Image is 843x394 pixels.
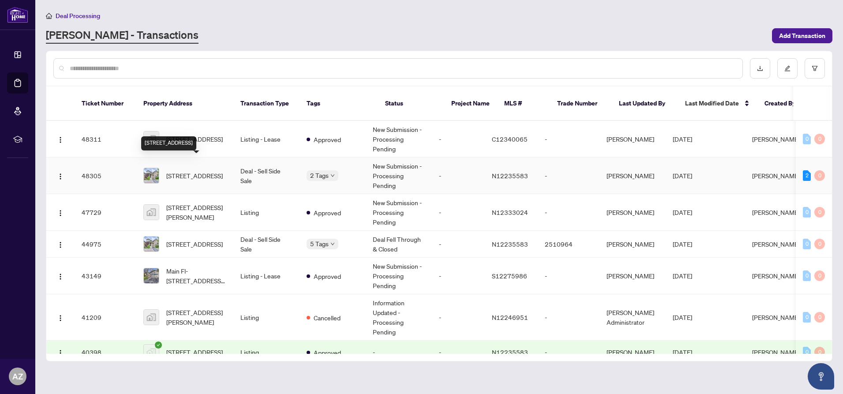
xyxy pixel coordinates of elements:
[673,272,692,280] span: [DATE]
[233,158,300,194] td: Deal - Sell Side Sale
[166,134,223,144] span: [STREET_ADDRESS]
[57,315,64,322] img: Logo
[812,65,818,71] span: filter
[599,231,666,258] td: [PERSON_NAME]
[144,205,159,220] img: thumbnail-img
[752,348,800,356] span: [PERSON_NAME]
[166,239,223,249] span: [STREET_ADDRESS]
[7,7,28,23] img: logo
[599,341,666,364] td: [PERSON_NAME]
[492,135,528,143] span: C12340065
[366,258,432,294] td: New Submission - Processing Pending
[366,341,432,364] td: -
[366,121,432,158] td: New Submission - Processing Pending
[492,272,527,280] span: S12275986
[432,194,485,231] td: -
[366,231,432,258] td: Deal Fell Through & Closed
[75,194,136,231] td: 47729
[366,194,432,231] td: New Submission - Processing Pending
[53,269,67,283] button: Logo
[814,347,825,357] div: 0
[538,194,599,231] td: -
[310,239,329,249] span: 5 Tags
[599,258,666,294] td: [PERSON_NAME]
[144,268,159,283] img: thumbnail-img
[492,313,528,321] span: N12246951
[803,239,811,249] div: 0
[53,169,67,183] button: Logo
[752,135,800,143] span: [PERSON_NAME]
[803,347,811,357] div: 0
[155,341,162,349] span: check-circle
[166,308,226,327] span: [STREET_ADDRESS][PERSON_NAME]
[814,170,825,181] div: 0
[144,345,159,360] img: thumbnail-img
[233,121,300,158] td: Listing - Lease
[538,231,599,258] td: 2510964
[136,86,233,121] th: Property Address
[75,158,136,194] td: 48305
[141,136,196,150] div: [STREET_ADDRESS]
[314,208,341,218] span: Approved
[57,136,64,143] img: Logo
[750,58,770,79] button: download
[75,294,136,341] td: 41209
[233,258,300,294] td: Listing - Lease
[779,29,825,43] span: Add Transaction
[673,208,692,216] span: [DATE]
[803,170,811,181] div: 2
[144,131,159,146] img: thumbnail-img
[492,208,528,216] span: N12333024
[599,194,666,231] td: [PERSON_NAME]
[752,172,800,180] span: [PERSON_NAME]
[314,271,341,281] span: Approved
[803,312,811,323] div: 0
[814,239,825,249] div: 0
[53,345,67,359] button: Logo
[814,207,825,218] div: 0
[314,135,341,144] span: Approved
[814,312,825,323] div: 0
[46,13,52,19] span: home
[599,158,666,194] td: [PERSON_NAME]
[432,121,485,158] td: -
[57,210,64,217] img: Logo
[803,134,811,144] div: 0
[752,272,800,280] span: [PERSON_NAME]
[233,231,300,258] td: Deal - Sell Side Sale
[814,134,825,144] div: 0
[53,205,67,219] button: Logo
[233,294,300,341] td: Listing
[538,121,599,158] td: -
[784,65,791,71] span: edit
[144,310,159,325] img: thumbnail-img
[75,231,136,258] td: 44975
[144,236,159,251] img: thumbnail-img
[432,231,485,258] td: -
[492,172,528,180] span: N12235583
[673,135,692,143] span: [DATE]
[444,86,497,121] th: Project Name
[144,168,159,183] img: thumbnail-img
[678,86,757,121] th: Last Modified Date
[805,58,825,79] button: filter
[432,258,485,294] td: -
[233,194,300,231] td: Listing
[75,86,136,121] th: Ticket Number
[330,173,335,178] span: down
[757,86,810,121] th: Created By
[550,86,612,121] th: Trade Number
[673,172,692,180] span: [DATE]
[75,121,136,158] td: 48311
[46,28,199,44] a: [PERSON_NAME] - Transactions
[432,158,485,194] td: -
[57,173,64,180] img: Logo
[808,363,834,390] button: Open asap
[366,158,432,194] td: New Submission - Processing Pending
[612,86,678,121] th: Last Updated By
[166,171,223,180] span: [STREET_ADDRESS]
[378,86,444,121] th: Status
[53,310,67,324] button: Logo
[330,242,335,246] span: down
[492,240,528,248] span: N12235583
